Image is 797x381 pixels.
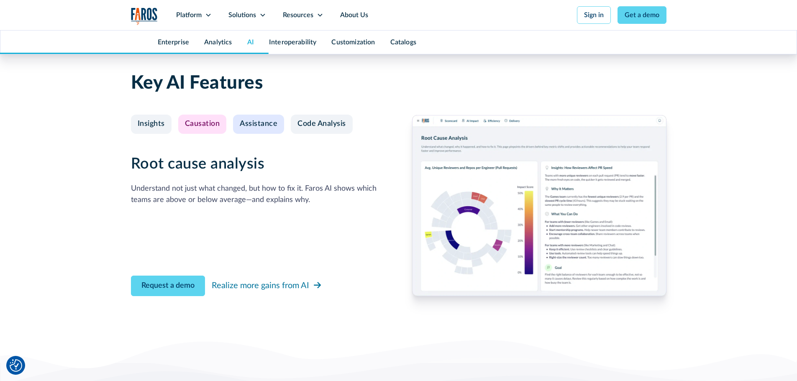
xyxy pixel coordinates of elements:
a: Get a demo [618,6,666,24]
a: Contact Modal [131,276,205,296]
div: Understand not just what changed, but how to fix it. Faros AI shows which teams are above or belo... [131,183,385,206]
div: Code Analysis [297,120,346,129]
div: Assistance [240,120,277,129]
div: Insights [138,120,165,129]
a: AI [247,39,254,46]
button: Cookie Settings [10,359,22,372]
a: Catalogs [390,39,416,46]
img: Logo of the analytics and reporting company Faros. [131,8,158,25]
div: Platform [176,10,202,20]
a: Sign in [577,6,611,24]
h2: Key AI Features [131,72,666,95]
div: Causation [185,120,220,129]
div: Resources [283,10,313,20]
div: Solutions [228,10,256,20]
div: Realize more gains from AI [212,279,309,292]
a: Enterprise [158,39,190,46]
a: home [131,8,158,25]
a: Analytics [204,39,232,46]
a: Interoperability [269,39,317,46]
a: Customization [331,39,375,46]
a: Realize more gains from AI [212,278,323,294]
h3: Root cause analysis [131,155,385,173]
img: Revisit consent button [10,359,22,372]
